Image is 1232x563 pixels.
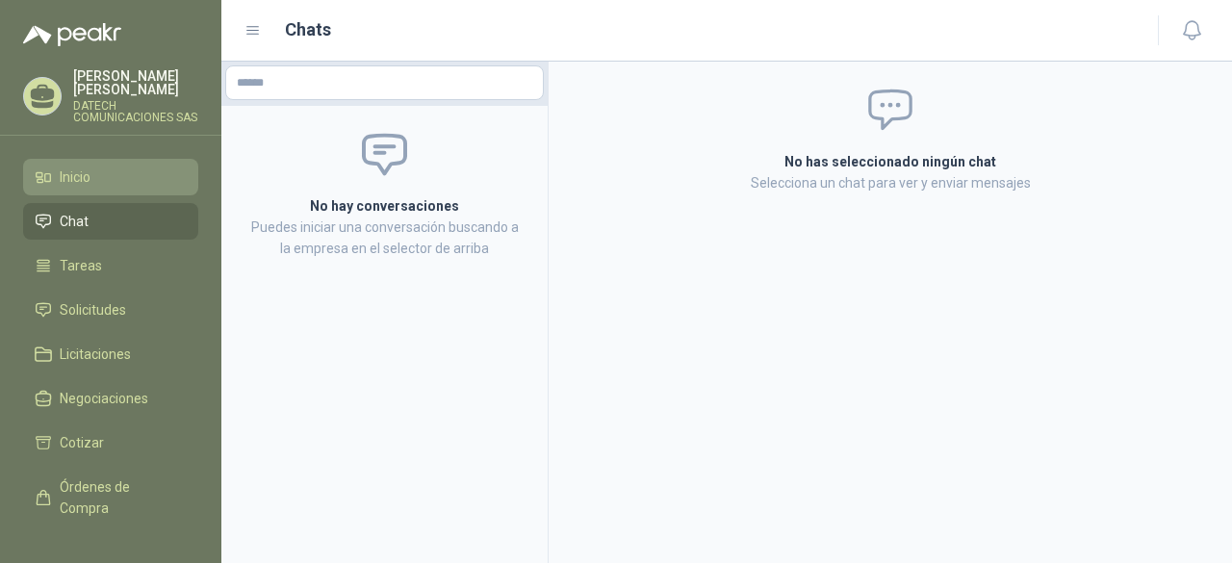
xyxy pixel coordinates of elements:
a: Chat [23,203,198,240]
a: Órdenes de Compra [23,469,198,526]
p: Puedes iniciar una conversación buscando a la empresa en el selector de arriba [244,217,525,259]
h2: No has seleccionado ningún chat [572,151,1209,172]
a: Inicio [23,159,198,195]
p: DATECH COMUNICACIONES SAS [73,100,198,123]
span: Chat [60,211,89,232]
span: Órdenes de Compra [60,476,180,519]
a: Cotizar [23,424,198,461]
p: Selecciona un chat para ver y enviar mensajes [572,172,1209,193]
span: Negociaciones [60,388,148,409]
span: Tareas [60,255,102,276]
span: Solicitudes [60,299,126,320]
a: Tareas [23,247,198,284]
a: Licitaciones [23,336,198,372]
img: Logo peakr [23,23,121,46]
span: Inicio [60,166,90,188]
span: Licitaciones [60,344,131,365]
h2: No hay conversaciones [244,195,525,217]
a: Negociaciones [23,380,198,417]
h1: Chats [285,16,331,43]
a: Solicitudes [23,292,198,328]
p: [PERSON_NAME] [PERSON_NAME] [73,69,198,96]
span: Cotizar [60,432,104,453]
